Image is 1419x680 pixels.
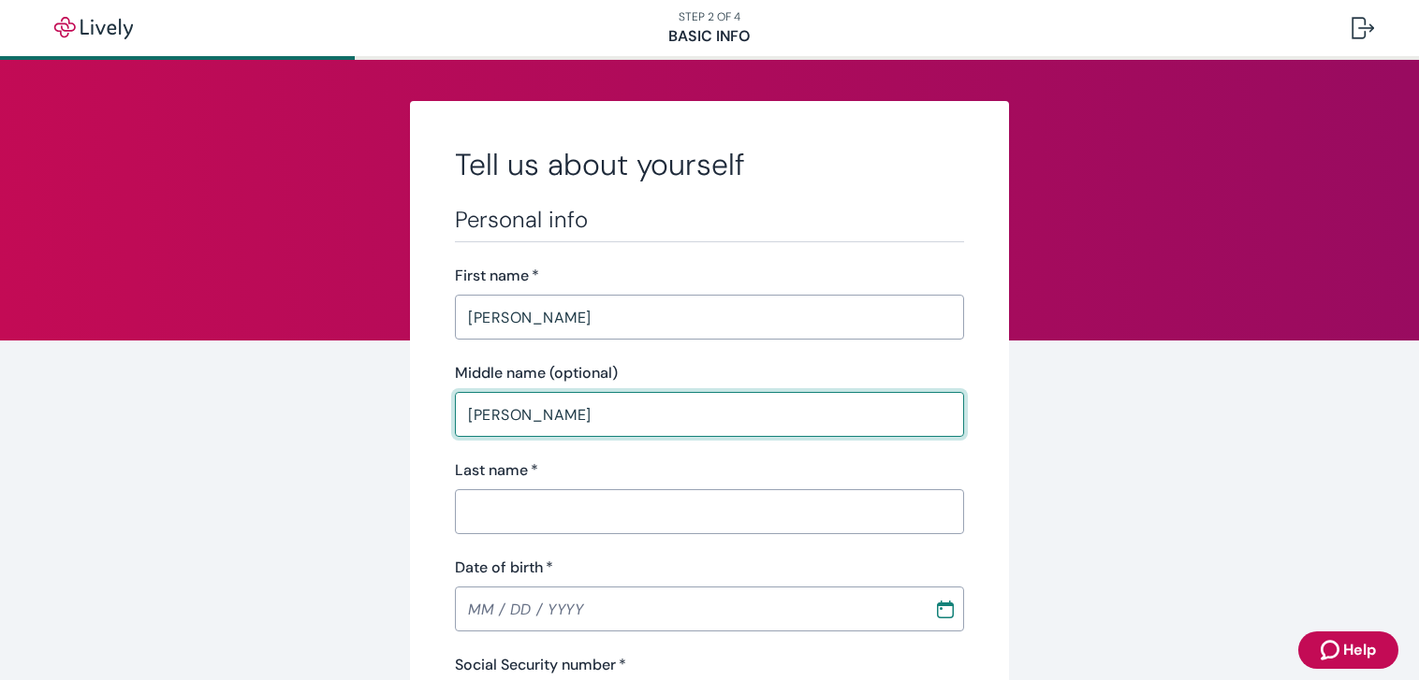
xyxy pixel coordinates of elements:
[936,600,955,618] svg: Calendar
[41,17,146,39] img: Lively
[455,362,618,384] label: Middle name (optional)
[455,459,538,482] label: Last name
[1298,631,1398,669] button: Zendesk support iconHelp
[1337,6,1389,51] button: Log out
[1343,639,1376,661] span: Help
[929,592,962,626] button: Choose date
[1321,639,1343,661] svg: Zendesk support icon
[455,557,553,579] label: Date of birth
[455,590,921,628] input: MM / DD / YYYY
[455,654,626,676] label: Social Security number
[455,206,964,234] h3: Personal info
[455,265,539,287] label: First name
[455,146,964,183] h2: Tell us about yourself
